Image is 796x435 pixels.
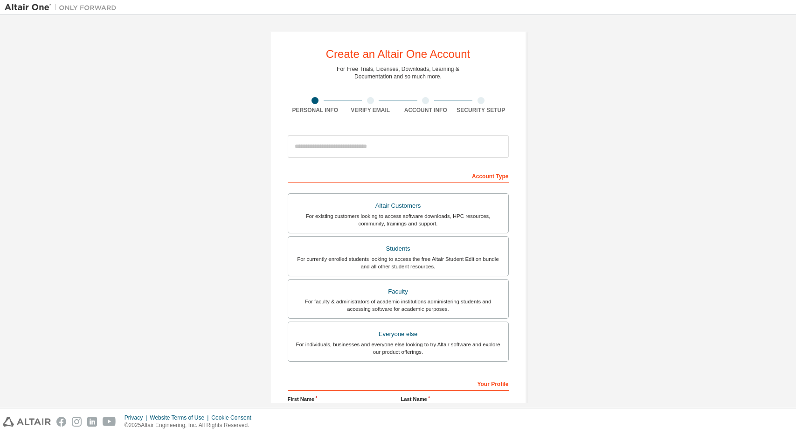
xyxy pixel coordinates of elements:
div: Altair Customers [294,199,503,212]
div: Cookie Consent [211,414,256,421]
div: For Free Trials, Licenses, Downloads, Learning & Documentation and so much more. [337,65,459,80]
div: For currently enrolled students looking to access the free Altair Student Edition bundle and all ... [294,255,503,270]
div: Verify Email [343,106,398,114]
div: Privacy [125,414,150,421]
div: Account Info [398,106,454,114]
div: Create an Altair One Account [326,49,471,60]
div: For existing customers looking to access software downloads, HPC resources, community, trainings ... [294,212,503,227]
img: facebook.svg [56,417,66,427]
label: First Name [288,395,395,403]
label: Last Name [401,395,509,403]
img: instagram.svg [72,417,82,427]
div: Your Profile [288,376,509,391]
img: linkedin.svg [87,417,97,427]
div: Website Terms of Use [150,414,211,421]
img: altair_logo.svg [3,417,51,427]
div: Everyone else [294,328,503,341]
div: Faculty [294,285,503,298]
img: Altair One [5,3,121,12]
p: © 2025 Altair Engineering, Inc. All Rights Reserved. [125,421,257,429]
div: Students [294,242,503,255]
div: Account Type [288,168,509,183]
div: Security Setup [453,106,509,114]
img: youtube.svg [103,417,116,427]
div: For faculty & administrators of academic institutions administering students and accessing softwa... [294,298,503,313]
div: Personal Info [288,106,343,114]
div: For individuals, businesses and everyone else looking to try Altair software and explore our prod... [294,341,503,356]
